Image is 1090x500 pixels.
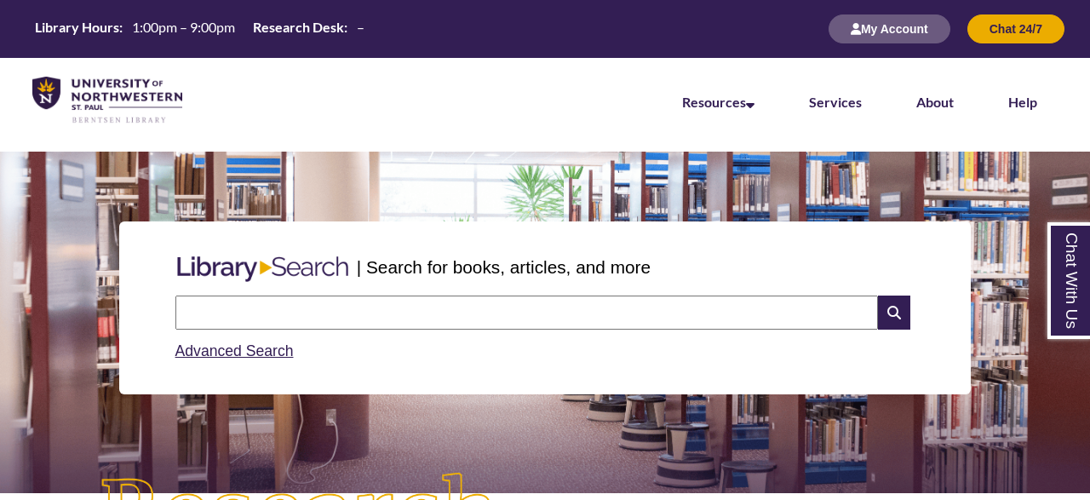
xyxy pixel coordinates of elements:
[357,254,651,280] p: | Search for books, articles, and more
[1008,94,1037,110] a: Help
[28,18,371,39] table: Hours Today
[28,18,125,37] th: Library Hours:
[829,21,950,36] a: My Account
[967,14,1064,43] button: Chat 24/7
[169,250,357,289] img: Libary Search
[32,77,182,124] img: UNWSP Library Logo
[175,342,294,359] a: Advanced Search
[829,14,950,43] button: My Account
[967,21,1064,36] a: Chat 24/7
[682,94,754,110] a: Resources
[916,94,954,110] a: About
[28,18,371,41] a: Hours Today
[246,18,350,37] th: Research Desk:
[357,19,364,35] span: –
[809,94,862,110] a: Services
[878,296,910,330] i: Search
[132,19,235,35] span: 1:00pm – 9:00pm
